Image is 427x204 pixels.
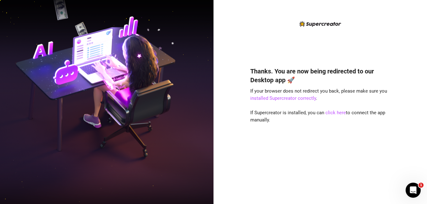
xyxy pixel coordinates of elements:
a: click here [325,110,346,115]
iframe: Intercom live chat [406,183,421,198]
a: installed Supercreator correctly [250,95,316,101]
span: If your browser does not redirect you back, please make sure you . [250,88,387,101]
span: 1 [419,183,424,188]
span: If Supercreator is installed, you can to connect the app manually. [250,110,385,123]
h4: Thanks. You are now being redirected to our Desktop app 🚀 [250,67,391,84]
img: logo-BBDzfeDw.svg [299,21,341,27]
